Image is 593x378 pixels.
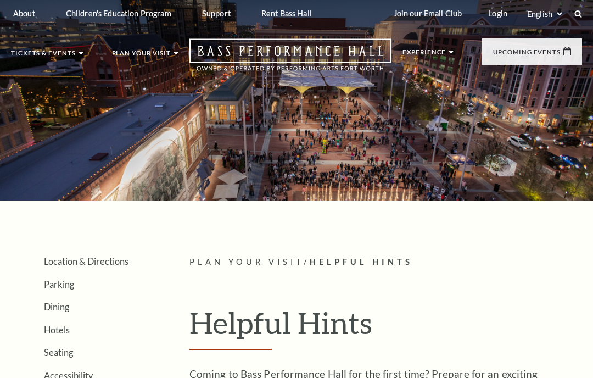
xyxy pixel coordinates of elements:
p: Plan Your Visit [112,50,171,62]
h1: Helpful Hints [189,305,582,350]
p: / [189,255,582,269]
p: Rent Bass Hall [261,9,312,18]
a: Seating [44,347,73,358]
p: Experience [402,49,446,61]
select: Select: [525,9,564,19]
p: Tickets & Events [11,50,76,62]
a: Dining [44,302,69,312]
p: Upcoming Events [493,49,561,61]
span: Plan Your Visit [189,257,304,266]
a: Hotels [44,325,70,335]
p: Support [202,9,231,18]
a: Parking [44,279,74,290]
p: About [13,9,35,18]
span: Helpful Hints [310,257,413,266]
a: Location & Directions [44,256,128,266]
p: Children's Education Program [66,9,171,18]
